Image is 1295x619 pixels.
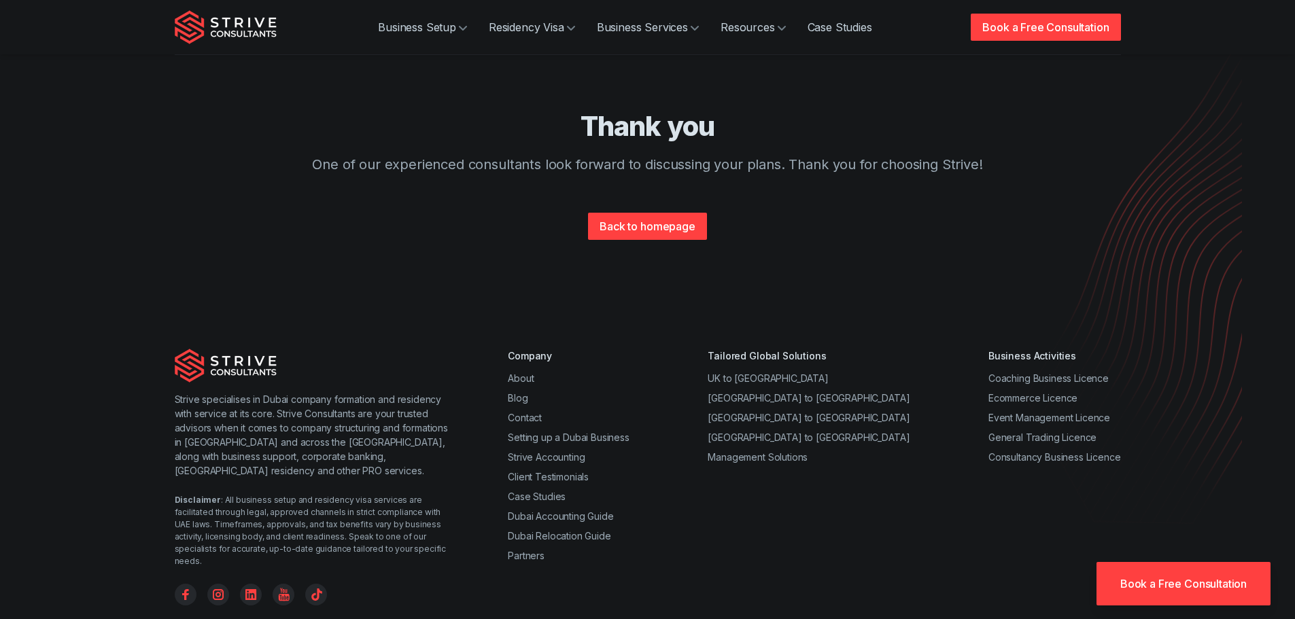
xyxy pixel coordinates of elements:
[988,392,1077,404] a: Ecommerce Licence
[508,349,629,363] div: Company
[988,372,1109,384] a: Coaching Business Licence
[508,550,545,561] a: Partners
[175,494,454,567] div: : All business setup and residency visa services are facilitated through legal, approved channels...
[478,14,586,41] a: Residency Visa
[988,349,1121,363] div: Business Activities
[508,451,585,463] a: Strive Accounting
[175,349,277,383] img: Strive Consultants
[708,431,910,443] a: [GEOGRAPHIC_DATA] to [GEOGRAPHIC_DATA]
[508,510,613,522] a: Dubai Accounting Guide
[508,372,534,384] a: About
[508,530,610,542] a: Dubai Relocation Guide
[971,14,1120,41] a: Book a Free Consultation
[213,154,1083,175] p: One of our experienced consultants look forward to discussing your plans. Thank you for choosing ...
[240,584,262,605] a: Linkedin
[508,471,589,482] a: Client Testimonials
[508,431,629,443] a: Setting up a Dubai Business
[708,349,910,363] div: Tailored Global Solutions
[508,412,542,423] a: Contact
[175,584,196,605] a: Facebook
[708,392,910,404] a: [GEOGRAPHIC_DATA] to [GEOGRAPHIC_DATA]
[305,584,327,605] a: TikTok
[708,412,910,423] a: [GEOGRAPHIC_DATA] to [GEOGRAPHIC_DATA]
[175,10,277,44] img: Strive Consultants
[207,584,229,605] a: Instagram
[175,495,221,505] strong: Disclaimer
[367,14,478,41] a: Business Setup
[586,14,710,41] a: Business Services
[988,451,1121,463] a: Consultancy Business Licence
[710,14,797,41] a: Resources
[508,392,528,404] a: Blog
[588,213,706,240] a: Back to homepage
[1097,562,1271,605] a: Book a Free Consultation
[797,14,883,41] a: Case Studies
[273,584,294,605] a: YouTube
[708,372,828,384] a: UK to [GEOGRAPHIC_DATA]
[988,412,1110,423] a: Event Management Licence
[508,491,566,502] a: Case Studies
[988,431,1097,443] a: General Trading Licence
[708,451,808,463] a: Management Solutions
[213,109,1083,143] h4: Thank you
[175,392,454,478] p: Strive specialises in Dubai company formation and residency with service at its core. Strive Cons...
